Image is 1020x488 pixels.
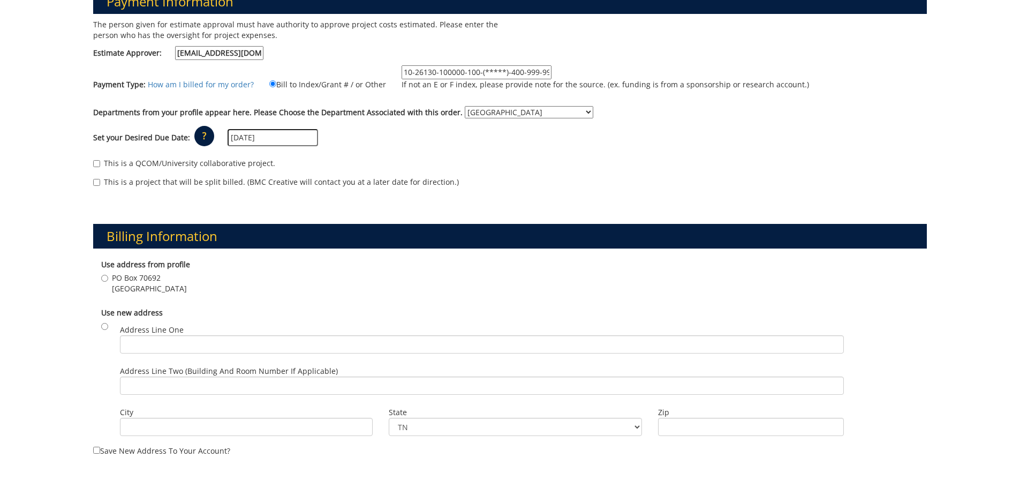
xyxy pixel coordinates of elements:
[112,283,187,294] span: [GEOGRAPHIC_DATA]
[120,407,373,418] label: City
[93,19,502,41] p: The person given for estimate approval must have authority to approve project costs estimated. Pl...
[228,129,318,146] input: MM/DD/YYYY
[93,158,275,169] label: This is a QCOM/University collaborative project.
[93,179,100,186] input: This is a project that will be split billed. (BMC Creative will contact you at a later date for d...
[120,335,844,354] input: Address Line One
[101,275,108,282] input: PO Box 70692 [GEOGRAPHIC_DATA]
[93,107,463,118] label: Departments from your profile appear here. Please Choose the Department Associated with this order.
[658,407,844,418] label: Zip
[120,418,373,436] input: City
[101,307,163,318] b: Use new address
[402,65,551,79] input: If not an E or F index, please provide note for the source. (ex. funding is from a sponsorship or...
[93,46,263,60] label: Estimate Approver:
[93,224,927,249] h3: Billing Information
[389,407,642,418] label: State
[269,80,276,87] input: Bill to Index/Grant # / or Other
[112,273,187,283] span: PO Box 70692
[148,79,254,89] a: How am I billed for my order?
[93,132,190,143] label: Set your Desired Due Date:
[120,325,844,354] label: Address Line One
[402,79,809,90] p: If not an E or F index, please provide note for the source. (ex. funding is from a sponsorship or...
[120,377,844,395] input: Address Line Two (Building and Room Number if applicable)
[658,418,844,436] input: Zip
[93,79,146,90] label: Payment Type:
[93,447,100,454] input: Save new address to your account?
[256,78,386,90] label: Bill to Index/Grant # / or Other
[175,46,263,60] input: Estimate Approver:
[194,126,214,146] p: ?
[101,259,190,269] b: Use address from profile
[93,160,100,167] input: This is a QCOM/University collaborative project.
[93,177,459,187] label: This is a project that will be split billed. (BMC Creative will contact you at a later date for d...
[120,366,844,395] label: Address Line Two (Building and Room Number if applicable)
